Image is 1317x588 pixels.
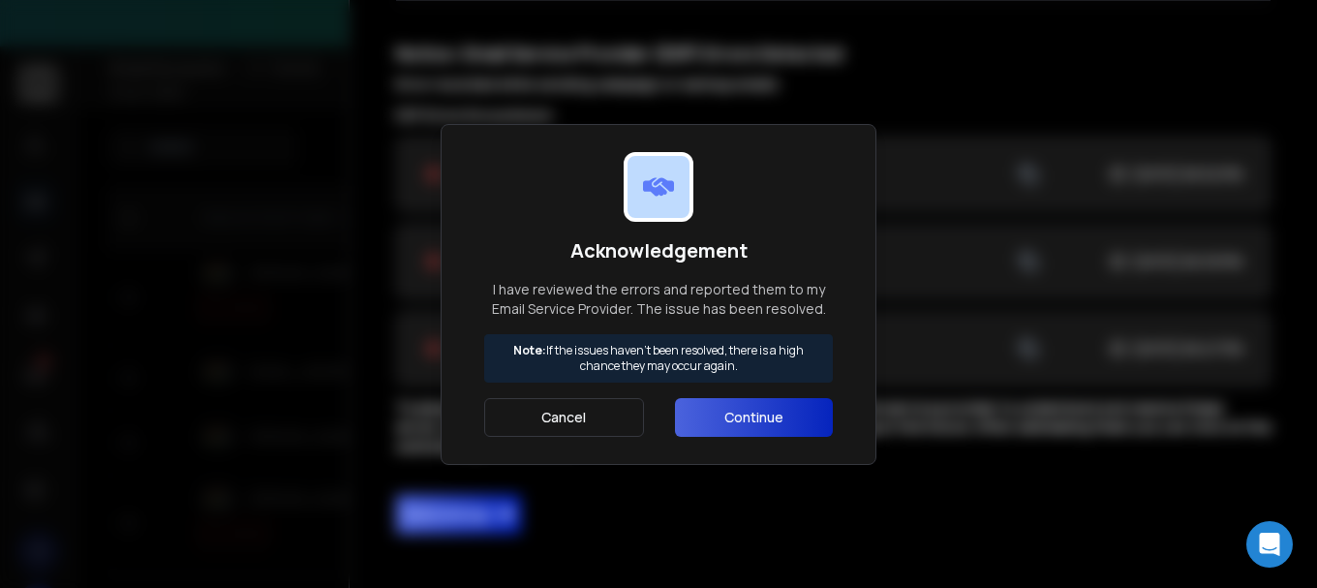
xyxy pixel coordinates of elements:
h1: Acknowledgement [484,237,833,264]
button: Continue [675,398,833,437]
button: Cancel [484,398,644,437]
strong: Note: [513,342,546,358]
p: If the issues haven't been resolved, there is a high chance they may occur again. [493,343,824,374]
div: Open Intercom Messenger [1246,521,1293,568]
p: I have reviewed the errors and reported them to my Email Service Provider. The issue has been res... [484,280,833,319]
